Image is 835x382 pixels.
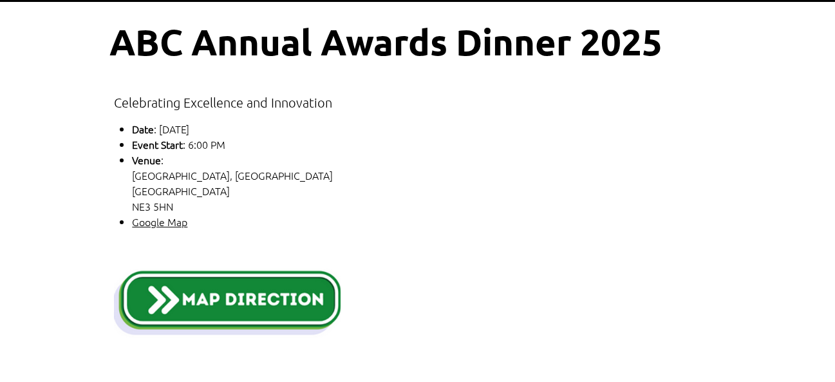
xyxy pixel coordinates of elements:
[132,121,568,137] p: : [DATE]
[132,215,187,229] a: Google Map
[132,122,154,136] span: Date
[132,137,568,152] p: : 6:00 PM
[132,152,568,214] p: : [GEOGRAPHIC_DATA], [GEOGRAPHIC_DATA] [GEOGRAPHIC_DATA] NE3 5HN
[114,95,332,110] span: Celebrating Excellence and Innovation
[114,267,341,338] img: Blue Modern Game Button Twitch Panel.png
[132,137,183,151] span: Event Start
[132,153,161,167] span: Venue
[109,19,662,64] span: ABC Annual Awards Dinner 2025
